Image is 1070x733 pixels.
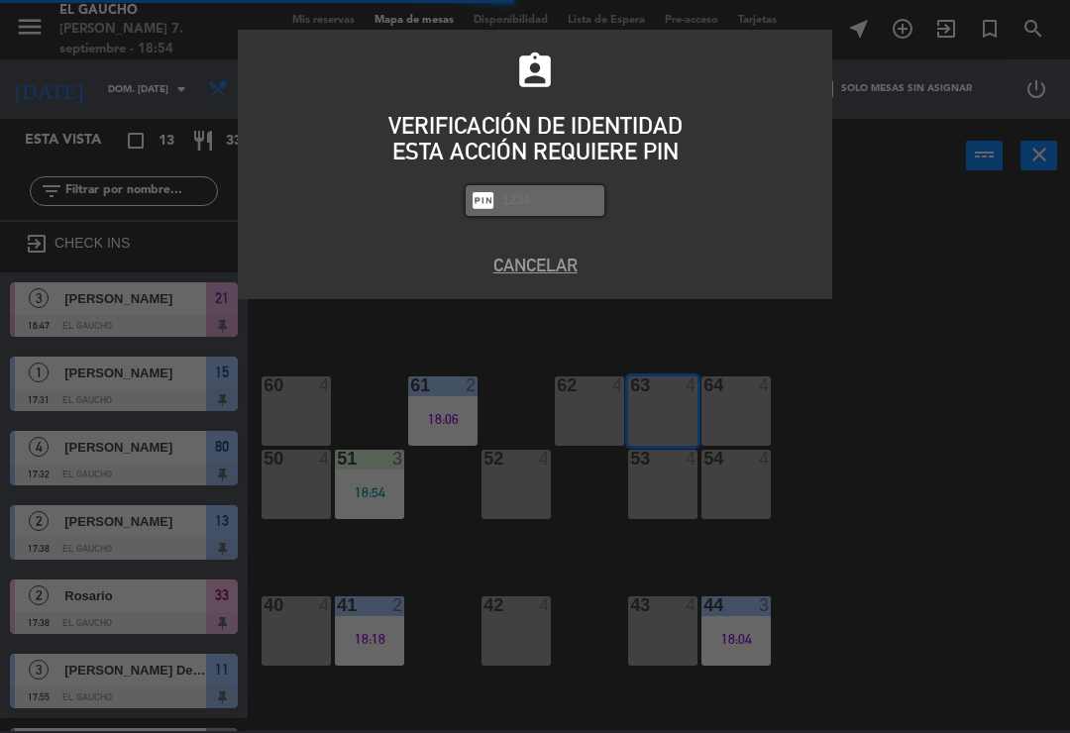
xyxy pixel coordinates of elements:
[514,51,556,92] i: assignment_ind
[500,189,599,212] input: 1234
[253,113,817,139] div: VERIFICACIÓN DE IDENTIDAD
[253,252,817,278] button: Cancelar
[471,188,495,213] i: fiber_pin
[253,139,817,164] div: ESTA ACCIÓN REQUIERE PIN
